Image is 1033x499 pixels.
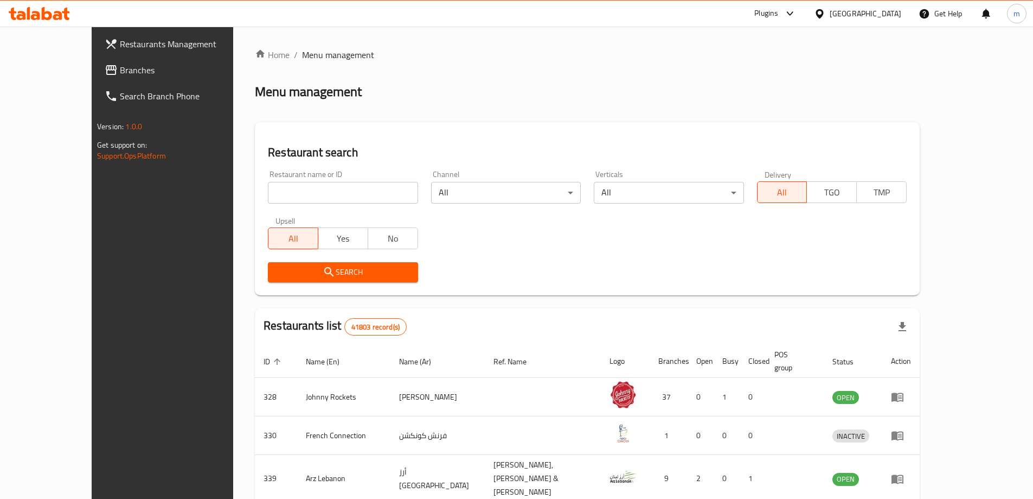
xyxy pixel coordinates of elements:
h2: Restaurants list [264,318,407,336]
span: OPEN [832,391,859,404]
img: Arz Lebanon [609,463,637,490]
img: French Connection [609,420,637,447]
button: TMP [856,181,907,203]
span: Name (Ar) [399,355,445,368]
div: Plugins [754,7,778,20]
td: Johnny Rockets [297,378,390,416]
td: 37 [650,378,688,416]
span: Branches [120,64,255,77]
th: Branches [650,345,688,378]
div: OPEN [832,473,859,486]
td: فرنش كونكشن [390,416,485,455]
a: Branches [96,57,264,83]
td: 1 [714,378,740,416]
button: TGO [806,181,857,203]
div: Menu [891,429,911,442]
span: Name (En) [306,355,354,368]
td: 0 [740,378,766,416]
label: Delivery [765,170,792,178]
a: Support.OpsPlatform [97,149,166,163]
input: Search for restaurant name or ID.. [268,182,418,204]
a: Home [255,48,290,61]
span: Ref. Name [493,355,541,368]
span: OPEN [832,473,859,485]
div: [GEOGRAPHIC_DATA] [830,8,901,20]
span: Status [832,355,868,368]
span: Version: [97,119,124,134]
button: No [368,228,418,249]
div: All [431,182,581,204]
td: 328 [255,378,297,416]
td: 1 [650,416,688,455]
button: All [757,181,807,203]
span: Yes [323,231,364,247]
a: Search Branch Phone [96,83,264,109]
span: Menu management [302,48,374,61]
span: 41803 record(s) [345,322,406,332]
button: All [268,228,318,249]
a: Restaurants Management [96,31,264,57]
div: Total records count [344,318,407,336]
th: Open [688,345,714,378]
th: Busy [714,345,740,378]
h2: Restaurant search [268,144,907,161]
span: INACTIVE [832,430,869,443]
span: TGO [811,185,852,200]
h2: Menu management [255,83,362,100]
span: m [1013,8,1020,20]
li: / [294,48,298,61]
span: No [373,231,414,247]
td: 0 [714,416,740,455]
button: Yes [318,228,368,249]
td: [PERSON_NAME] [390,378,485,416]
span: POS group [774,348,811,374]
span: TMP [861,185,902,200]
td: 0 [688,416,714,455]
label: Upsell [275,217,296,224]
span: ID [264,355,284,368]
div: Menu [891,390,911,403]
span: 1.0.0 [125,119,142,134]
nav: breadcrumb [255,48,920,61]
td: 330 [255,416,297,455]
img: Johnny Rockets [609,381,637,408]
th: Logo [601,345,650,378]
button: Search [268,262,418,282]
td: French Connection [297,416,390,455]
td: 0 [688,378,714,416]
span: Get support on: [97,138,147,152]
span: Search [277,266,409,279]
div: Menu [891,472,911,485]
span: All [273,231,314,247]
span: All [762,185,803,200]
div: Export file [889,314,915,340]
span: Search Branch Phone [120,90,255,103]
th: Action [882,345,920,378]
div: All [594,182,743,204]
div: INACTIVE [832,429,869,443]
span: Restaurants Management [120,37,255,50]
th: Closed [740,345,766,378]
td: 0 [740,416,766,455]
